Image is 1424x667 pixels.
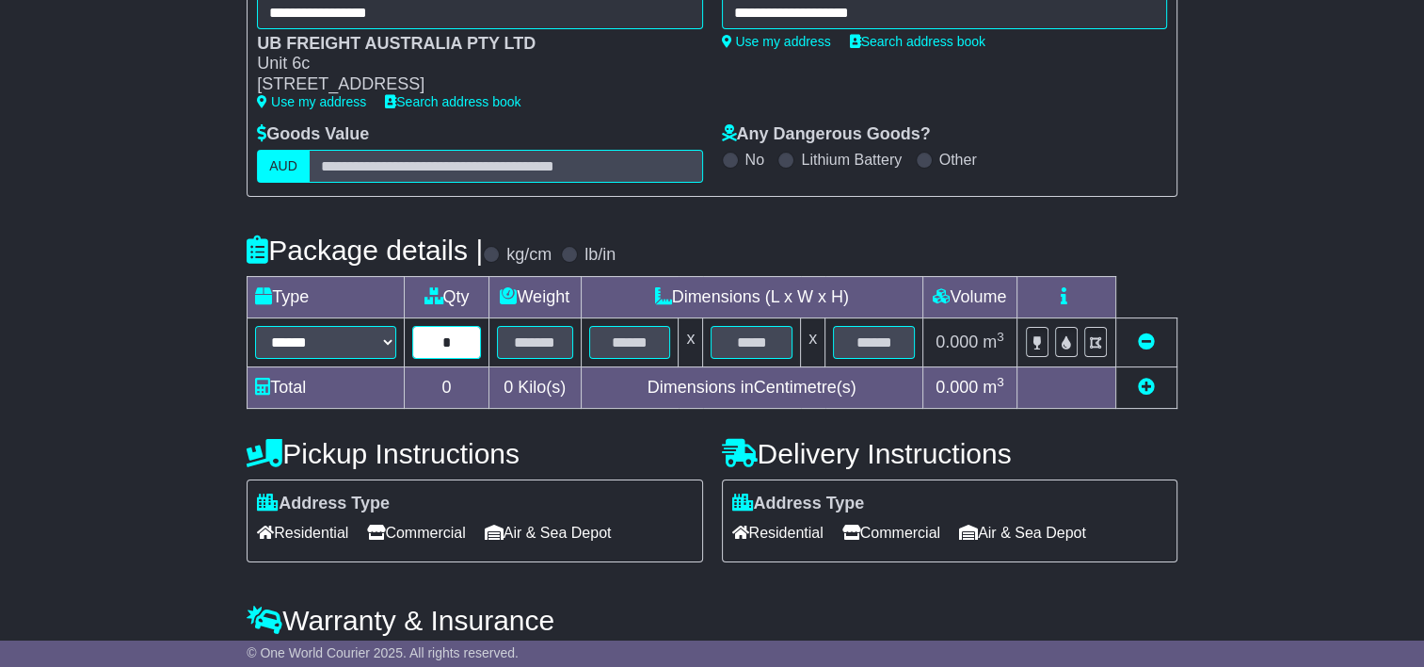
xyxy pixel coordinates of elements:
h4: Pickup Instructions [247,438,702,469]
h4: Package details | [247,235,483,266]
span: Commercial [367,518,465,547]
td: 0 [405,366,489,408]
a: Use my address [257,94,366,109]
a: Search address book [385,94,520,109]
div: Unit 6c [257,54,683,74]
div: [STREET_ADDRESS] [257,74,683,95]
span: Air & Sea Depot [959,518,1086,547]
span: © One World Courier 2025. All rights reserved. [247,645,519,660]
label: kg/cm [506,245,552,266]
label: No [745,151,764,169]
sup: 3 [997,330,1004,344]
label: Other [939,151,977,169]
sup: 3 [997,375,1004,389]
span: m [983,378,1004,397]
td: Total [248,366,405,408]
label: Any Dangerous Goods? [722,124,931,145]
label: Address Type [732,494,865,514]
a: Use my address [722,34,831,49]
span: m [983,333,1004,351]
td: Volume [922,276,1016,317]
span: Air & Sea Depot [485,518,612,547]
td: Kilo(s) [488,366,581,408]
a: Search address book [850,34,985,49]
h4: Delivery Instructions [722,438,1177,469]
span: Commercial [842,518,940,547]
td: x [679,317,703,366]
a: Add new item [1138,378,1155,397]
label: lb/in [584,245,616,266]
td: Qty [405,276,489,317]
span: Residential [732,518,824,547]
span: 0.000 [936,333,978,351]
span: 0.000 [936,378,978,397]
td: Type [248,276,405,317]
a: Remove this item [1138,333,1155,351]
span: Residential [257,518,348,547]
div: UB FREIGHT AUSTRALIA PTY LTD [257,34,683,55]
label: Lithium Battery [801,151,902,169]
td: Dimensions in Centimetre(s) [581,366,922,408]
td: Dimensions (L x W x H) [581,276,922,317]
label: Goods Value [257,124,369,145]
td: Weight [488,276,581,317]
h4: Warranty & Insurance [247,605,1177,636]
span: 0 [504,378,513,397]
td: x [801,317,825,366]
label: Address Type [257,494,390,514]
label: AUD [257,150,310,183]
